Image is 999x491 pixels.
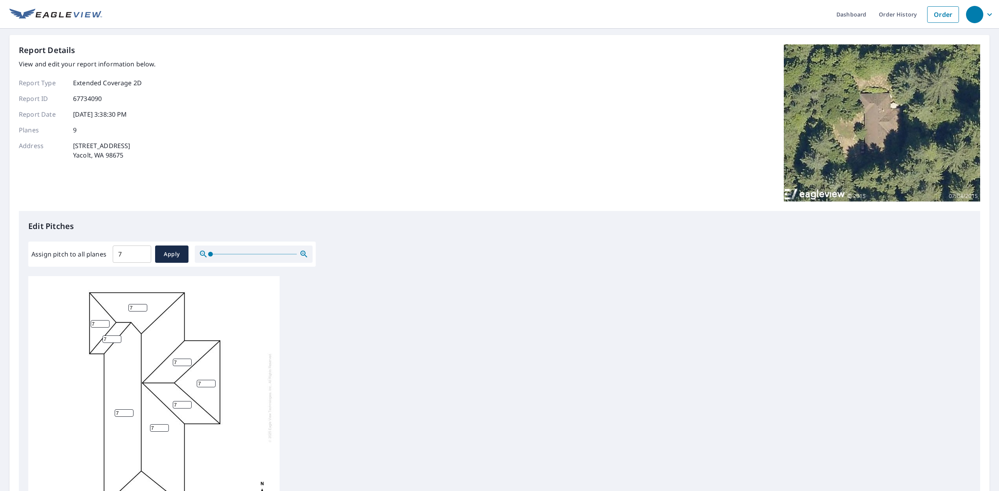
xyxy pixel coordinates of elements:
[19,110,66,119] p: Report Date
[784,44,980,202] img: Top image
[155,245,188,263] button: Apply
[19,141,66,160] p: Address
[73,141,130,160] p: [STREET_ADDRESS] Yacolt, WA 98675
[9,9,102,20] img: EV Logo
[19,125,66,135] p: Planes
[73,110,127,119] p: [DATE] 3:38:30 PM
[19,44,75,56] p: Report Details
[73,94,102,103] p: 67734090
[19,59,156,69] p: View and edit your report information below.
[28,220,971,232] p: Edit Pitches
[31,249,106,259] label: Assign pitch to all planes
[927,6,959,23] a: Order
[73,125,77,135] p: 9
[19,94,66,103] p: Report ID
[73,78,142,88] p: Extended Coverage 2D
[113,243,151,265] input: 00.0
[19,78,66,88] p: Report Type
[161,249,182,259] span: Apply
